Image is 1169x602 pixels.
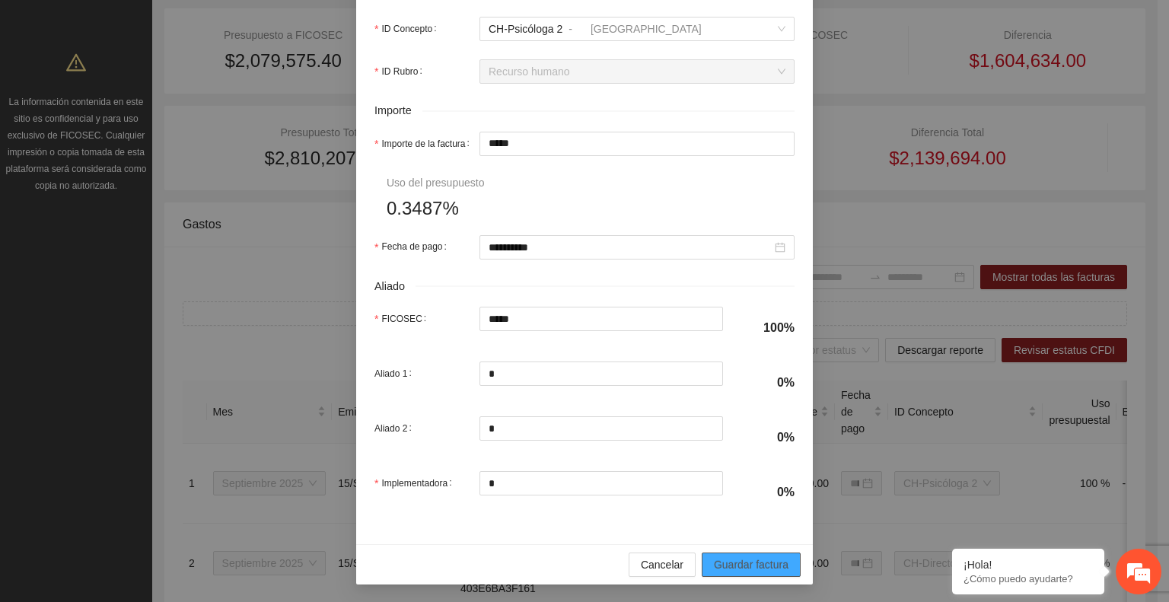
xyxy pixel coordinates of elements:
input: Aliado 1: [480,362,723,385]
label: Aliado 2: [374,416,418,441]
input: Implementadora: [480,472,723,495]
span: - [569,23,572,35]
p: ¿Cómo puedo ayudarte? [964,573,1093,584]
label: ID Rubro: [374,59,428,84]
label: Fecha de pago: [374,235,453,260]
div: Chatee con nosotros ahora [79,78,256,97]
input: Aliado 2: [480,417,723,440]
span: [GEOGRAPHIC_DATA] [591,23,702,35]
h4: 0% [741,374,795,391]
h4: 0% [741,429,795,446]
span: Guardar factura [714,556,788,573]
input: Importe de la factura: [480,132,794,155]
label: Importe de la factura: [374,132,476,156]
div: Minimizar ventana de chat en vivo [250,8,286,44]
span: Recurso humano [489,60,785,83]
input: FICOSEC: [480,307,723,330]
label: Aliado 1: [374,362,418,386]
button: Guardar factura [702,553,801,577]
div: ¡Hola! [964,559,1093,571]
span: Aliado [374,278,416,295]
input: Fecha de pago: [489,239,772,256]
label: ID Concepto: [374,17,443,41]
label: Implementadora: [374,471,458,495]
span: CH-Psicóloga 2 [489,23,562,35]
span: Estamos en línea. [88,203,210,357]
span: 0.3487% [387,194,459,223]
textarea: Escriba su mensaje y pulse “Intro” [8,416,290,469]
div: Uso del presupuesto [387,174,484,191]
h4: 0% [741,484,795,501]
button: Cancelar [629,553,696,577]
h4: 100% [741,320,795,336]
span: Cancelar [641,556,683,573]
span: Importe [374,102,422,119]
label: FICOSEC: [374,307,432,331]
